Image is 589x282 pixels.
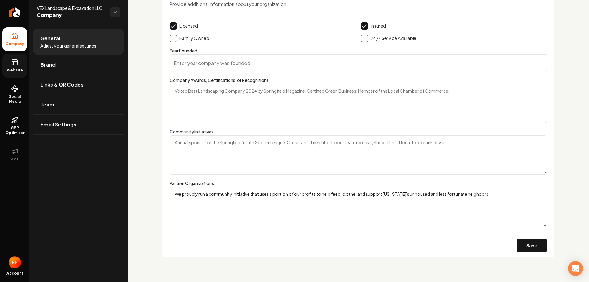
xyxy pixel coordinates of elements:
[37,5,106,11] span: VEX Landscape & Excavation LLC
[4,68,25,73] span: Website
[40,81,83,88] span: Links & QR Codes
[2,54,27,78] a: Website
[40,121,76,128] span: Email Settings
[2,143,27,167] button: Ads
[33,95,124,114] a: Team
[568,261,583,276] div: Open Intercom Messenger
[371,23,386,29] label: Insured
[33,115,124,134] a: Email Settings
[179,23,198,29] label: Licensed
[40,43,98,49] span: Adjust your general settings.
[170,48,197,53] label: Year Founded
[9,256,21,268] button: Open user button
[2,111,27,140] a: GBP Optimizer
[40,35,60,42] span: General
[6,271,23,276] span: Account
[170,54,547,71] input: Enter year company was founded
[37,11,106,20] span: Company
[179,35,209,41] label: Family Owned
[3,41,27,46] span: Company
[2,126,27,135] span: GBP Optimizer
[517,239,547,252] button: Save
[170,1,547,8] p: Provide additional information about your organization.
[33,75,124,95] a: Links & QR Codes
[2,94,27,104] span: Social Media
[33,55,124,75] a: Brand
[2,80,27,109] a: Social Media
[40,101,54,108] span: Team
[371,35,417,41] label: 24/7 Service Available
[40,61,56,68] span: Brand
[170,77,269,83] label: Company Awards, Certifications, or Recognitions
[170,129,214,134] label: Community Initiatives
[9,157,21,162] span: Ads
[9,7,21,17] img: Rebolt Logo
[170,180,214,186] label: Partner Organizations
[9,256,21,268] img: Bailey Paraspolo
